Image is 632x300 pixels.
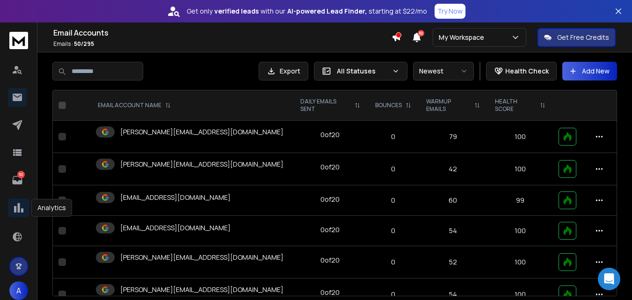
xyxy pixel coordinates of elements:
[259,62,308,80] button: Export
[320,130,340,139] div: 0 of 20
[598,268,620,290] div: Open Intercom Messenger
[320,225,340,234] div: 0 of 20
[8,171,27,190] a: 50
[120,127,283,137] p: [PERSON_NAME][EMAIL_ADDRESS][DOMAIN_NAME]
[320,256,340,265] div: 0 of 20
[9,281,28,300] button: A
[120,253,283,262] p: [PERSON_NAME][EMAIL_ADDRESS][DOMAIN_NAME]
[74,40,94,48] span: 50 / 295
[214,7,259,16] strong: verified leads
[557,33,609,42] p: Get Free Credits
[487,185,553,216] td: 99
[120,285,283,294] p: [PERSON_NAME][EMAIL_ADDRESS][DOMAIN_NAME]
[437,7,463,16] p: Try Now
[337,66,388,76] p: All Statuses
[495,98,536,113] p: HEALTH SCORE
[320,162,340,172] div: 0 of 20
[562,62,617,80] button: Add New
[487,246,553,278] td: 100
[31,199,72,217] div: Analytics
[98,102,171,109] div: EMAIL ACCOUNT NAME
[53,40,392,48] p: Emails :
[538,28,616,47] button: Get Free Credits
[320,288,340,297] div: 0 of 20
[487,121,553,153] td: 100
[53,27,392,38] h1: Email Accounts
[375,102,402,109] p: BOUNCES
[426,98,471,113] p: WARMUP EMAILS
[120,223,231,233] p: [EMAIL_ADDRESS][DOMAIN_NAME]
[373,257,413,267] p: 0
[287,7,367,16] strong: AI-powered Lead Finder,
[373,290,413,299] p: 0
[505,66,549,76] p: Health Check
[419,153,487,185] td: 42
[486,62,557,80] button: Health Check
[373,226,413,235] p: 0
[419,246,487,278] td: 52
[487,216,553,246] td: 100
[120,160,283,169] p: [PERSON_NAME][EMAIL_ADDRESS][DOMAIN_NAME]
[439,33,488,42] p: My Workspace
[300,98,351,113] p: DAILY EMAILS SENT
[373,164,413,174] p: 0
[419,121,487,153] td: 79
[373,132,413,141] p: 0
[373,196,413,205] p: 0
[487,153,553,185] td: 100
[419,185,487,216] td: 60
[9,32,28,49] img: logo
[419,216,487,246] td: 54
[418,30,424,37] span: 50
[17,171,25,178] p: 50
[320,195,340,204] div: 0 of 20
[120,193,231,202] p: [EMAIL_ADDRESS][DOMAIN_NAME]
[187,7,427,16] p: Get only with our starting at $22/mo
[413,62,474,80] button: Newest
[435,4,465,19] button: Try Now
